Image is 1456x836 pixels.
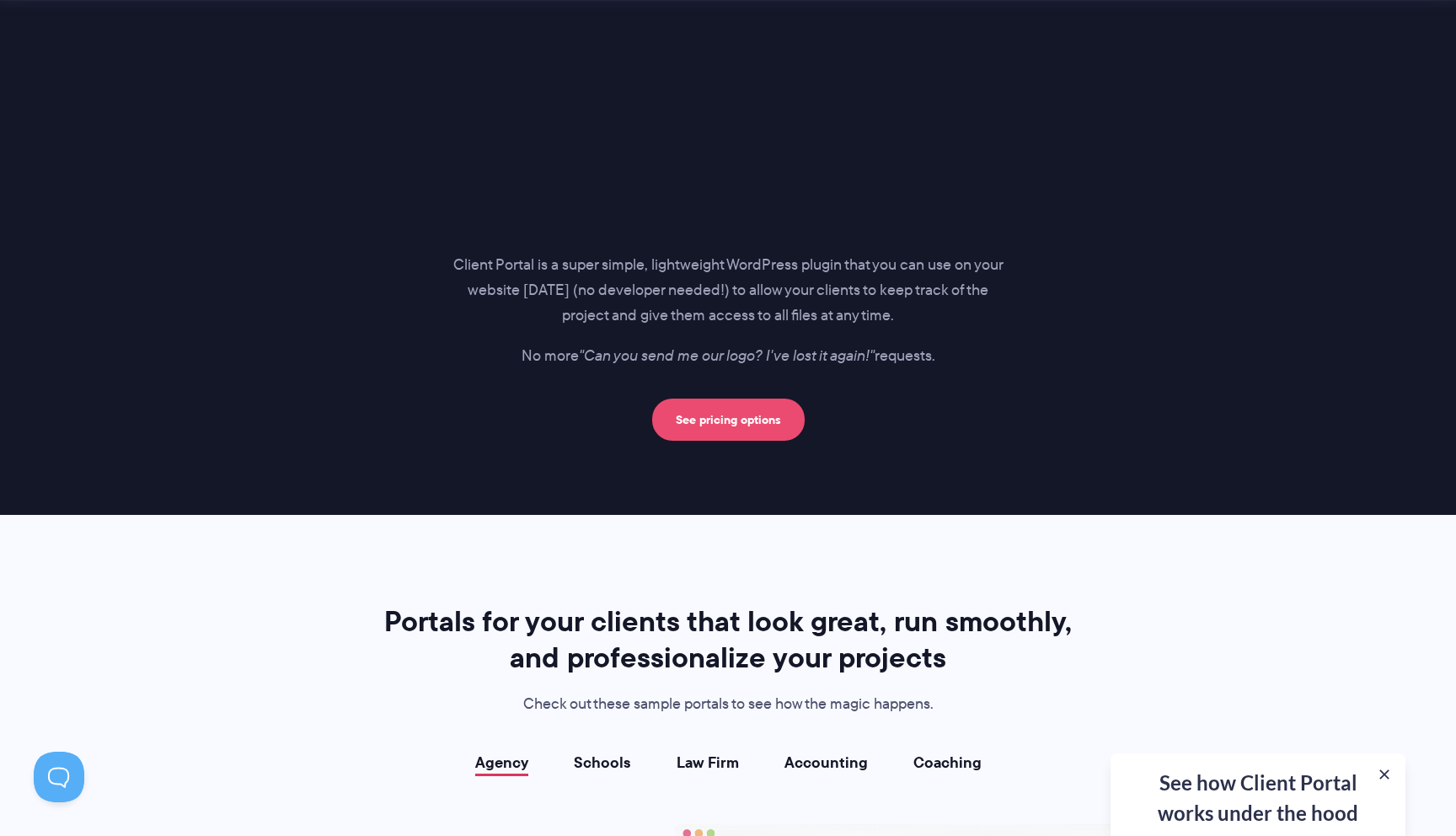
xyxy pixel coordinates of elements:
a: Agency [475,754,528,771]
iframe: Toggle Customer Support [34,752,84,802]
p: Client Portal is a super simple, lightweight WordPress plugin that you can use on your website [D... [452,253,1004,329]
a: Law Firm [677,754,739,771]
p: No more requests. [452,344,1004,369]
a: Coaching [913,754,982,771]
a: Accounting [784,754,868,771]
a: See pricing options [652,399,805,441]
i: "Can you send me our logo? I've lost it again!" [579,345,875,367]
p: Check out these sample portals to see how the magic happens. [377,692,1079,717]
h2: Portals for your clients that look great, run smoothly, and professionalize your projects [377,603,1079,676]
a: Schools [574,754,631,771]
